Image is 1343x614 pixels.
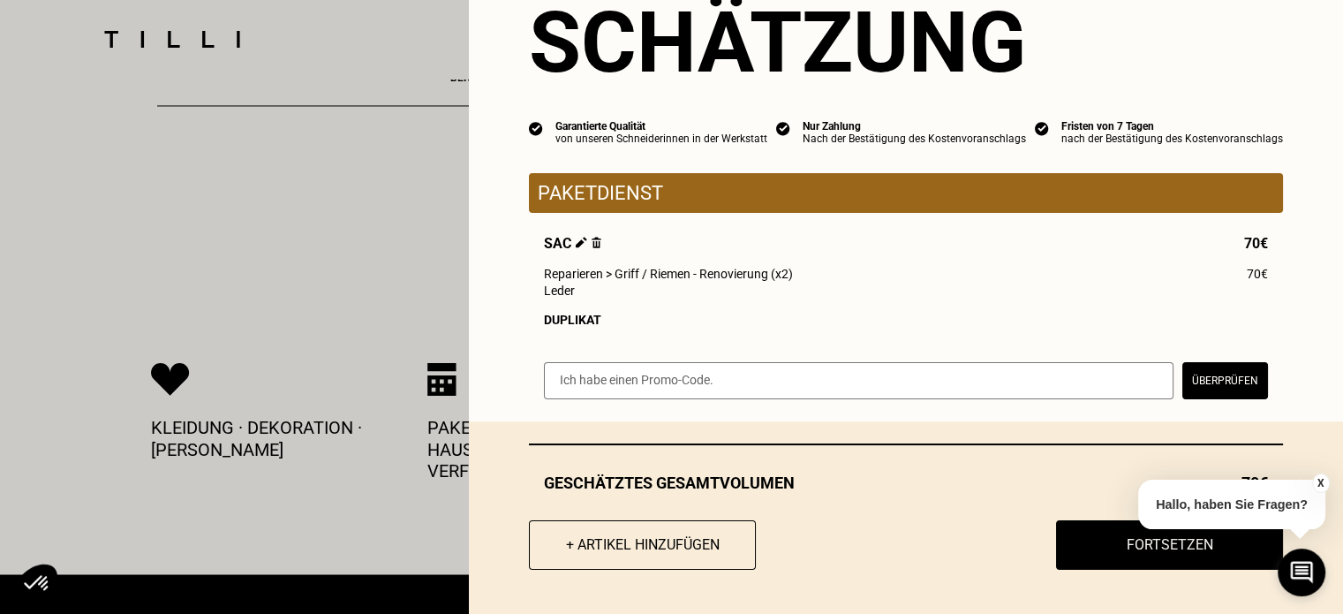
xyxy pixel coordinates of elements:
[1182,362,1268,399] button: Überprüfen
[544,362,1173,399] input: Ich habe einen Promo-Code.
[555,133,767,145] div: von unseren Schneiderinnen in der Werkstatt
[529,520,756,570] button: + Artikel hinzufügen
[803,120,1026,133] div: Nur Zahlung
[555,120,767,133] div: Garantierte Qualität
[1244,235,1268,252] span: 70€
[1247,267,1268,281] span: 70€
[529,474,1283,492] div: Geschätztes Gesamtvolumen
[1061,120,1283,133] div: Fristen von 7 Tagen
[776,120,790,136] img: icon list info
[544,313,1268,327] div: Duplikat
[1061,133,1283,145] div: nach der Bestätigung des Kostenvoranschlags
[1312,474,1330,493] button: X
[544,284,575,298] span: Leder
[803,133,1026,145] div: Nach der Bestätigung des Kostenvoranschlags
[592,237,601,248] img: Löschen
[544,267,793,281] span: Reparieren > Griff / Riemen - Renovierung (x2)
[1138,480,1325,529] p: Hallo, haben Sie Fragen?
[1056,520,1283,570] button: Fortsetzen
[576,237,587,248] img: Bearbeiten
[529,120,543,136] img: icon list info
[1035,120,1049,136] img: icon list info
[544,235,601,252] span: Sac
[538,182,1274,204] p: Paketdienst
